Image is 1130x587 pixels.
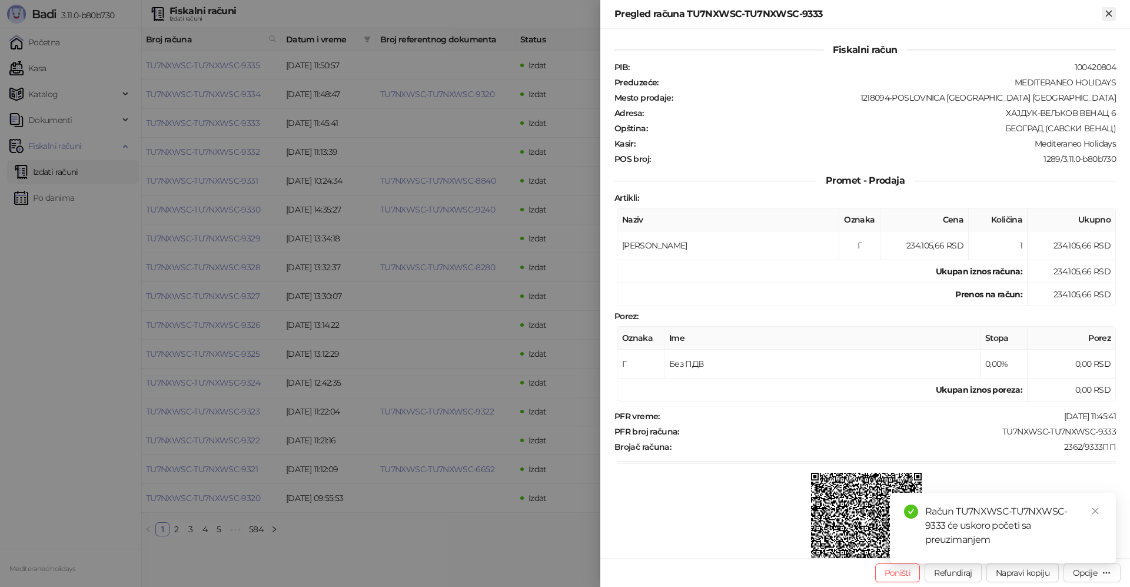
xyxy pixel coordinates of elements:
div: Pregled računa TU7NXWSC-TU7NXWSC-9333 [614,7,1102,21]
strong: PIB : [614,62,629,72]
td: Без ПДВ [664,350,981,379]
td: Г [617,350,664,379]
th: Oznaka [839,208,880,231]
th: Stopa [981,327,1028,350]
strong: Brojač računa : [614,442,671,452]
span: Promet - Prodaja [816,175,914,186]
a: Close [1089,505,1102,518]
span: close [1091,507,1099,515]
td: 234.105,66 RSD [1028,283,1116,306]
strong: PFR broj računa : [614,426,679,437]
th: Naziv [617,208,839,231]
td: 234.105,66 RSD [1028,231,1116,260]
span: Napravi kopiju [996,568,1049,578]
span: check-circle [904,505,918,519]
div: 1218094-POSLOVNICA [GEOGRAPHIC_DATA] [GEOGRAPHIC_DATA] [674,92,1117,103]
button: Napravi kopiju [986,563,1059,582]
td: Г [839,231,880,260]
div: MEDITERANEO HOLIDAYS [660,77,1117,88]
button: Poništi [875,563,920,582]
strong: Porez : [614,311,638,321]
button: Zatvori [1102,7,1116,21]
strong: Mesto prodaje : [614,92,673,103]
th: Cena [880,208,969,231]
td: 0,00 RSD [1028,379,1116,402]
div: [DATE] 11:45:41 [661,411,1117,422]
td: [PERSON_NAME] [617,231,839,260]
div: Mediteraneo Holidays [636,138,1117,149]
strong: PFR vreme : [614,411,660,422]
div: TU7NXWSC-TU7NXWSC-9333 [680,426,1117,437]
button: Refundiraj [925,563,982,582]
button: Opcije [1063,563,1121,582]
strong: Adresa : [614,108,644,118]
td: 0,00% [981,350,1028,379]
strong: Preduzeće : [614,77,659,88]
div: БЕОГРАД (САВСКИ ВЕНАЦ) [649,123,1117,134]
td: 1 [969,231,1028,260]
div: 2362/9333ПП [672,442,1117,452]
strong: Opština : [614,123,647,134]
td: 234.105,66 RSD [1028,260,1116,283]
span: Fiskalni račun [823,44,906,55]
th: Količina [969,208,1028,231]
strong: Ukupan iznos poreza: [936,384,1022,395]
strong: Kasir : [614,138,635,149]
th: Ukupno [1028,208,1116,231]
strong: POS broj : [614,154,650,164]
strong: Artikli : [614,193,639,203]
td: 234.105,66 RSD [880,231,969,260]
th: Oznaka [617,327,664,350]
div: 100420804 [630,62,1117,72]
strong: Ukupan iznos računa : [936,266,1022,277]
div: ХАЈДУК-ВЕЉКОВ ВЕНАЦ 6 [645,108,1117,118]
th: Porez [1028,327,1116,350]
div: Opcije [1073,568,1097,578]
strong: Prenos na račun : [955,289,1022,300]
th: Ime [664,327,981,350]
div: 1289/3.11.0-b80b730 [652,154,1117,164]
img: QR kod [811,473,922,584]
td: 0,00 RSD [1028,350,1116,379]
div: Račun TU7NXWSC-TU7NXWSC-9333 će uskoro početi sa preuzimanjem [925,505,1102,547]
